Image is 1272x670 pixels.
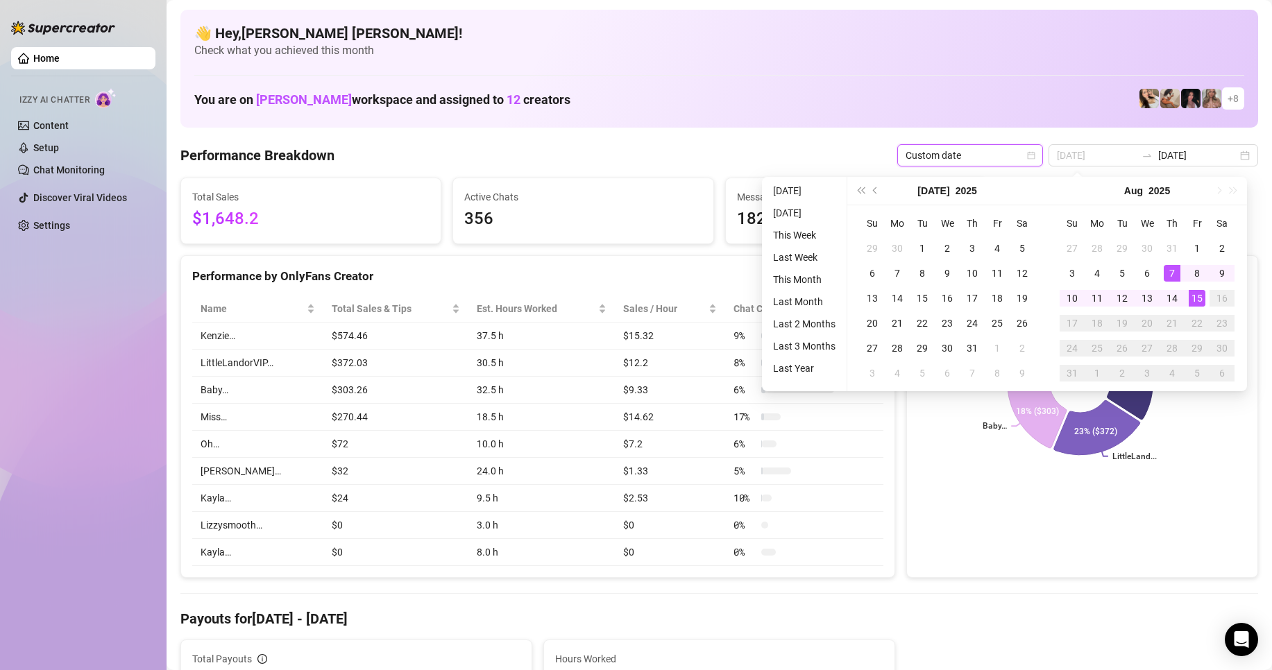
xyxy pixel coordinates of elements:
[1210,261,1235,286] td: 2025-08-09
[1010,211,1035,236] th: Sa
[1164,340,1180,357] div: 28
[960,261,985,286] td: 2025-07-10
[910,311,935,336] td: 2025-07-22
[1214,315,1230,332] div: 23
[192,431,323,458] td: Oh…
[1210,361,1235,386] td: 2025-09-06
[1124,177,1143,205] button: Choose a month
[257,654,267,664] span: info-circle
[1210,286,1235,311] td: 2025-08-16
[1189,315,1205,332] div: 22
[960,336,985,361] td: 2025-07-31
[1085,336,1110,361] td: 2025-08-25
[1114,265,1130,282] div: 5
[1214,365,1230,381] div: 6
[507,92,520,107] span: 12
[964,315,981,332] div: 24
[889,340,906,357] div: 28
[733,517,756,533] span: 0 %
[1060,286,1085,311] td: 2025-08-10
[935,336,960,361] td: 2025-07-30
[19,94,90,107] span: Izzy AI Chatter
[964,365,981,381] div: 7
[725,295,883,323] th: Chat Conversion
[733,382,756,397] span: 6 %
[935,311,960,336] td: 2025-07-23
[1085,211,1110,236] th: Mo
[964,240,981,257] div: 3
[1185,261,1210,286] td: 2025-08-08
[885,236,910,261] td: 2025-06-30
[623,301,706,316] span: Sales / Hour
[1064,265,1080,282] div: 3
[1110,311,1135,336] td: 2025-08-19
[1060,336,1085,361] td: 2025-08-24
[1139,290,1155,307] div: 13
[914,265,931,282] div: 8
[323,458,468,485] td: $32
[192,206,430,232] span: $1,648.2
[989,315,1006,332] div: 25
[1181,89,1201,108] img: Baby (@babyyyybellaa)
[985,361,1010,386] td: 2025-08-08
[615,539,725,566] td: $0
[737,206,974,232] span: 1821
[935,211,960,236] th: We
[1085,261,1110,286] td: 2025-08-04
[194,43,1244,58] span: Check what you achieved this month
[914,315,931,332] div: 22
[1135,311,1160,336] td: 2025-08-20
[33,192,127,203] a: Discover Viral Videos
[939,290,956,307] div: 16
[1014,290,1031,307] div: 19
[985,236,1010,261] td: 2025-07-04
[964,265,981,282] div: 10
[1148,177,1170,205] button: Choose a year
[1142,150,1153,161] span: to
[1214,265,1230,282] div: 9
[1185,336,1210,361] td: 2025-08-29
[323,539,468,566] td: $0
[192,539,323,566] td: Kayla…
[1010,286,1035,311] td: 2025-07-19
[917,177,949,205] button: Choose a month
[468,512,615,539] td: 3.0 h
[1185,311,1210,336] td: 2025-08-22
[868,177,883,205] button: Previous month (PageUp)
[910,361,935,386] td: 2025-08-05
[939,365,956,381] div: 6
[885,211,910,236] th: Mo
[1110,361,1135,386] td: 2025-09-02
[1110,261,1135,286] td: 2025-08-05
[192,267,883,286] div: Performance by OnlyFans Creator
[1014,265,1031,282] div: 12
[1142,150,1153,161] span: swap-right
[1064,340,1080,357] div: 24
[1010,361,1035,386] td: 2025-08-09
[910,261,935,286] td: 2025-07-08
[192,295,323,323] th: Name
[1135,286,1160,311] td: 2025-08-13
[1135,336,1160,361] td: 2025-08-27
[733,436,756,452] span: 6 %
[860,261,885,286] td: 2025-07-06
[1160,311,1185,336] td: 2025-08-21
[889,265,906,282] div: 7
[1010,236,1035,261] td: 2025-07-05
[615,323,725,350] td: $15.32
[768,205,841,221] li: [DATE]
[555,651,883,667] span: Hours Worked
[192,189,430,205] span: Total Sales
[864,240,881,257] div: 29
[935,261,960,286] td: 2025-07-09
[1160,361,1185,386] td: 2025-09-04
[615,485,725,512] td: $2.53
[192,512,323,539] td: Lizzysmooth…
[989,290,1006,307] div: 18
[1135,361,1160,386] td: 2025-09-03
[1160,211,1185,236] th: Th
[733,409,756,424] span: 17 %
[192,323,323,350] td: Kenzie…
[960,211,985,236] th: Th
[737,189,974,205] span: Messages Sent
